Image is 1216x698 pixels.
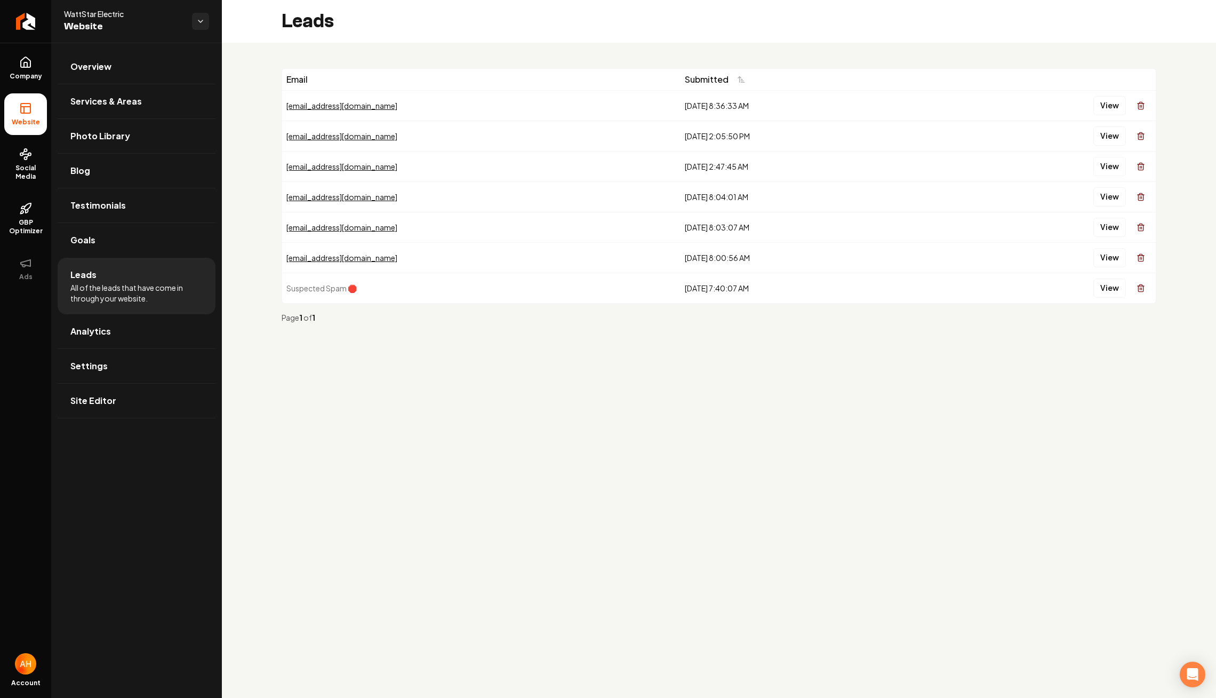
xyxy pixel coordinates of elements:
[685,100,929,111] div: [DATE] 8:36:33 AM
[58,154,215,188] a: Blog
[58,314,215,348] a: Analytics
[70,199,126,212] span: Testimonials
[685,252,929,263] div: [DATE] 8:00:56 AM
[4,248,47,290] button: Ads
[685,161,929,172] div: [DATE] 2:47:45 AM
[5,72,46,81] span: Company
[1093,248,1126,267] button: View
[58,84,215,118] a: Services & Areas
[286,100,676,111] div: [EMAIL_ADDRESS][DOMAIN_NAME]
[1093,126,1126,146] button: View
[70,130,130,142] span: Photo Library
[286,222,676,233] div: [EMAIL_ADDRESS][DOMAIN_NAME]
[1093,187,1126,207] button: View
[685,283,929,294] div: [DATE] 7:40:07 AM
[58,188,215,223] a: Testimonials
[282,313,299,322] span: Page
[303,313,312,322] span: of
[286,73,676,86] div: Email
[70,234,95,247] span: Goals
[4,194,47,244] a: GBP Optimizer
[286,252,676,263] div: [EMAIL_ADDRESS][DOMAIN_NAME]
[685,131,929,141] div: [DATE] 2:05:50 PM
[58,384,215,418] a: Site Editor
[282,11,334,32] h2: Leads
[64,19,183,34] span: Website
[1093,218,1126,237] button: View
[70,325,111,338] span: Analytics
[685,73,729,86] span: Submitted
[15,653,36,675] img: Anthony Hurgoi
[70,268,97,281] span: Leads
[58,119,215,153] a: Photo Library
[70,164,90,177] span: Blog
[685,222,929,233] div: [DATE] 8:03:07 AM
[312,313,315,322] strong: 1
[7,118,44,126] span: Website
[15,273,37,281] span: Ads
[70,360,108,372] span: Settings
[286,192,676,202] div: [EMAIL_ADDRESS][DOMAIN_NAME]
[58,349,215,383] a: Settings
[299,313,303,322] strong: 1
[70,95,142,108] span: Services & Areas
[1093,96,1126,115] button: View
[1180,662,1205,687] div: Open Intercom Messenger
[4,164,47,181] span: Social Media
[286,131,676,141] div: [EMAIL_ADDRESS][DOMAIN_NAME]
[4,47,47,89] a: Company
[16,13,36,30] img: Rebolt Logo
[11,679,41,687] span: Account
[70,60,111,73] span: Overview
[685,192,929,202] div: [DATE] 8:04:01 AM
[4,139,47,189] a: Social Media
[64,9,183,19] span: WattStar Electric
[286,161,676,172] div: [EMAIL_ADDRESS][DOMAIN_NAME]
[1093,279,1126,298] button: View
[1093,157,1126,176] button: View
[70,394,116,407] span: Site Editor
[286,283,357,293] span: Suspected Spam 🛑
[70,282,203,304] span: All of the leads that have come in through your website.
[15,653,36,675] button: Open user button
[4,218,47,235] span: GBP Optimizer
[685,70,752,89] button: Submitted
[58,223,215,257] a: Goals
[58,50,215,84] a: Overview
